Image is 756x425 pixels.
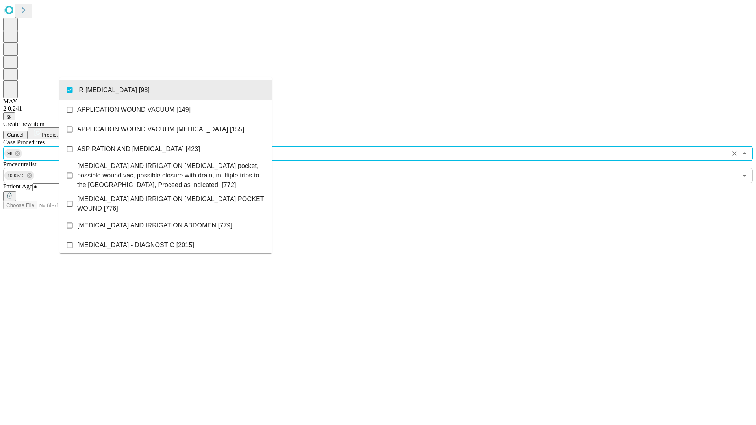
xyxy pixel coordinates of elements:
[739,148,750,159] button: Close
[77,240,194,250] span: [MEDICAL_DATA] - DIAGNOSTIC [2015]
[3,105,753,112] div: 2.0.241
[3,183,32,190] span: Patient Age
[77,161,266,190] span: [MEDICAL_DATA] AND IRRIGATION [MEDICAL_DATA] pocket, possible wound vac, possible closure with dr...
[77,85,150,95] span: IR [MEDICAL_DATA] [98]
[3,120,44,127] span: Create new item
[77,194,266,213] span: [MEDICAL_DATA] AND IRRIGATION [MEDICAL_DATA] POCKET WOUND [776]
[77,125,244,134] span: APPLICATION WOUND VACUUM [MEDICAL_DATA] [155]
[28,128,64,139] button: Predict
[41,132,57,138] span: Predict
[77,221,232,230] span: [MEDICAL_DATA] AND IRRIGATION ABDOMEN [779]
[4,171,34,180] div: 1000512
[77,144,200,154] span: ASPIRATION AND [MEDICAL_DATA] [423]
[6,113,12,119] span: @
[739,170,750,181] button: Open
[4,171,28,180] span: 1000512
[3,98,753,105] div: MAY
[3,112,15,120] button: @
[3,161,36,168] span: Proceduralist
[4,149,16,158] span: 98
[3,139,45,146] span: Scheduled Procedure
[3,131,28,139] button: Cancel
[4,149,22,158] div: 98
[77,105,191,115] span: APPLICATION WOUND VACUUM [149]
[729,148,740,159] button: Clear
[7,132,24,138] span: Cancel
